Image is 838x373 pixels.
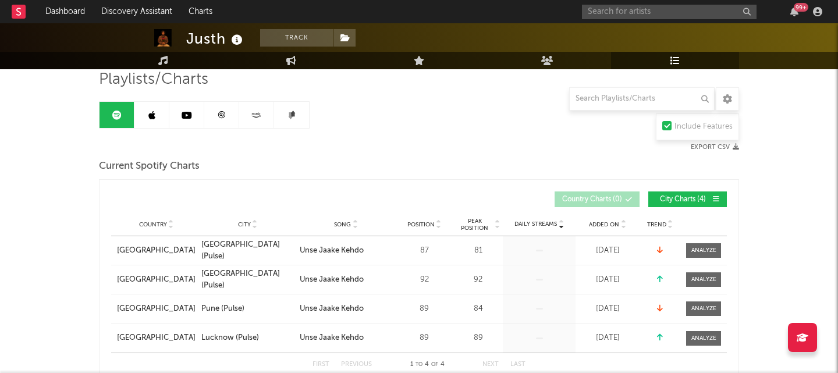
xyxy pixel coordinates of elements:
[562,196,622,203] span: Country Charts ( 0 )
[416,362,422,367] span: to
[139,221,167,228] span: Country
[313,361,329,368] button: First
[334,221,351,228] span: Song
[578,274,637,286] div: [DATE]
[117,303,196,315] a: [GEOGRAPHIC_DATA]
[99,159,200,173] span: Current Spotify Charts
[398,245,450,257] div: 87
[398,332,450,344] div: 89
[431,362,438,367] span: of
[201,268,294,291] a: [GEOGRAPHIC_DATA] (Pulse)
[456,245,500,257] div: 81
[794,3,808,12] div: 99 +
[201,239,294,262] a: [GEOGRAPHIC_DATA] (Pulse)
[117,274,196,286] a: [GEOGRAPHIC_DATA]
[691,144,739,151] button: Export CSV
[117,245,196,257] a: [GEOGRAPHIC_DATA]
[201,303,244,315] div: Pune (Pulse)
[398,274,450,286] div: 92
[398,303,450,315] div: 89
[201,332,294,344] a: Lucknow (Pulse)
[674,120,733,134] div: Include Features
[99,73,208,87] span: Playlists/Charts
[578,303,637,315] div: [DATE]
[201,332,259,344] div: Lucknow (Pulse)
[482,361,499,368] button: Next
[555,191,640,207] button: Country Charts(0)
[238,221,251,228] span: City
[300,274,392,286] a: Unse Jaake Kehdo
[589,221,619,228] span: Added On
[395,358,459,372] div: 1 4 4
[456,332,500,344] div: 89
[300,303,364,315] div: Unse Jaake Kehdo
[300,332,392,344] a: Unse Jaake Kehdo
[300,274,364,286] div: Unse Jaake Kehdo
[456,218,493,232] span: Peak Position
[510,361,525,368] button: Last
[300,332,364,344] div: Unse Jaake Kehdo
[186,29,246,48] div: Justh
[648,191,727,207] button: City Charts(4)
[300,245,364,257] div: Unse Jaake Kehdo
[647,221,666,228] span: Trend
[341,361,372,368] button: Previous
[582,5,757,19] input: Search for artists
[117,332,196,344] a: [GEOGRAPHIC_DATA]
[578,245,637,257] div: [DATE]
[407,221,435,228] span: Position
[260,29,333,47] button: Track
[456,274,500,286] div: 92
[456,303,500,315] div: 84
[300,245,392,257] a: Unse Jaake Kehdo
[790,7,798,16] button: 99+
[656,196,709,203] span: City Charts ( 4 )
[514,220,557,229] span: Daily Streams
[569,87,715,111] input: Search Playlists/Charts
[578,332,637,344] div: [DATE]
[300,303,392,315] a: Unse Jaake Kehdo
[201,303,294,315] a: Pune (Pulse)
